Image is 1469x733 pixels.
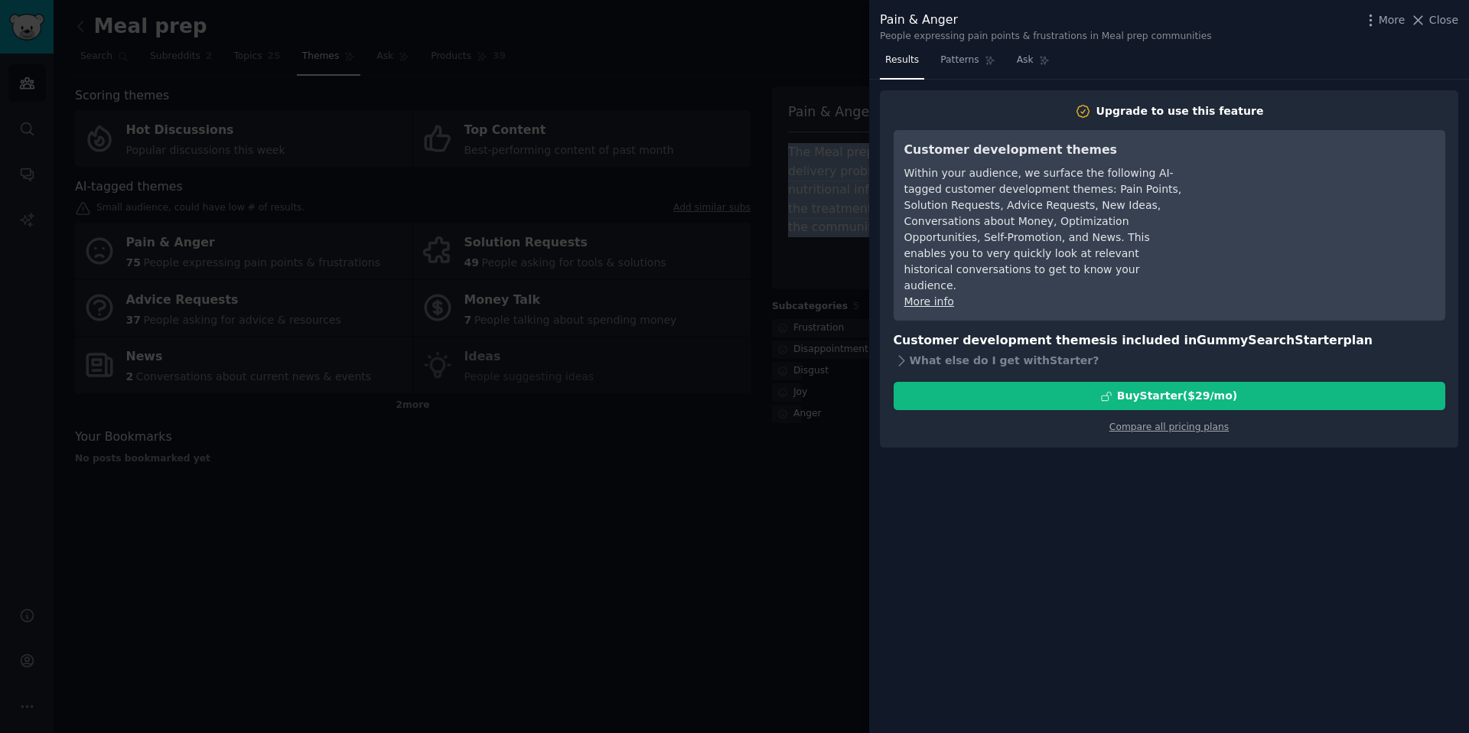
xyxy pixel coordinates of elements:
[904,295,954,308] a: More info
[1017,54,1034,67] span: Ask
[1429,12,1458,28] span: Close
[1197,333,1343,347] span: GummySearch Starter
[894,331,1445,350] h3: Customer development themes is included in plan
[904,141,1184,160] h3: Customer development themes
[894,382,1445,410] button: BuyStarter($29/mo)
[1011,48,1055,80] a: Ask
[1117,388,1237,404] div: Buy Starter ($ 29 /mo )
[1379,12,1405,28] span: More
[1363,12,1405,28] button: More
[1410,12,1458,28] button: Close
[885,54,919,67] span: Results
[1096,103,1264,119] div: Upgrade to use this feature
[880,30,1212,44] div: People expressing pain points & frustrations in Meal prep communities
[1109,422,1229,432] a: Compare all pricing plans
[935,48,1000,80] a: Patterns
[880,11,1212,30] div: Pain & Anger
[894,350,1445,371] div: What else do I get with Starter ?
[940,54,979,67] span: Patterns
[880,48,924,80] a: Results
[1205,141,1435,256] iframe: YouTube video player
[904,165,1184,294] div: Within your audience, we surface the following AI-tagged customer development themes: Pain Points...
